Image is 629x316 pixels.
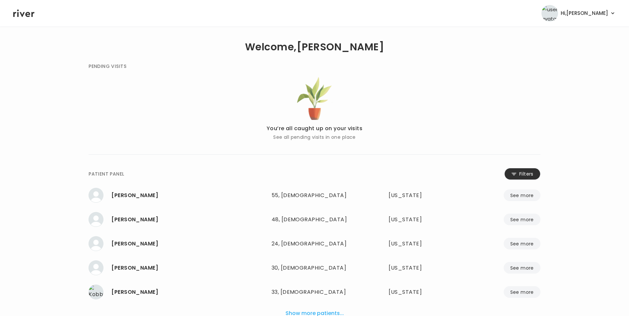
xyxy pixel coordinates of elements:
div: 30, [DEMOGRAPHIC_DATA] [272,263,358,273]
div: Virginia [389,239,449,248]
div: Alexie Leitner [111,215,266,224]
h1: Welcome, [PERSON_NAME] [245,42,384,52]
div: Monica Pita Mendoza [111,191,266,200]
img: Kobby Amoah [89,285,103,299]
div: California [389,263,449,273]
div: Jose Bonilla [111,263,266,273]
button: See more [504,262,540,274]
div: Pennsylvania [389,191,449,200]
div: PENDING VISITS [89,62,126,70]
button: See more [504,189,540,201]
button: Filters [504,168,540,180]
button: See more [504,286,540,298]
img: Monica Pita Mendoza [89,188,103,203]
span: Hi, [PERSON_NAME] [561,9,608,18]
div: Santiago Fernandez [111,239,266,248]
img: user avatar [541,5,558,22]
div: 24, [DEMOGRAPHIC_DATA] [272,239,358,248]
div: 48, [DEMOGRAPHIC_DATA] [272,215,358,224]
button: See more [504,238,540,249]
button: user avatarHi,[PERSON_NAME] [541,5,616,22]
img: Alexie Leitner [89,212,103,227]
button: See more [504,214,540,225]
p: You’re all caught up on your visits [267,124,363,133]
img: Jose Bonilla [89,260,103,275]
div: Kobby Amoah [111,288,266,297]
div: 55, [DEMOGRAPHIC_DATA] [272,191,358,200]
div: 33, [DEMOGRAPHIC_DATA] [272,288,358,297]
div: PATIENT PANEL [89,170,124,178]
p: See all pending visits in one place [267,133,363,141]
div: Minnesota [389,288,449,297]
img: Santiago Fernandez [89,236,103,251]
div: Minnesota [389,215,449,224]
